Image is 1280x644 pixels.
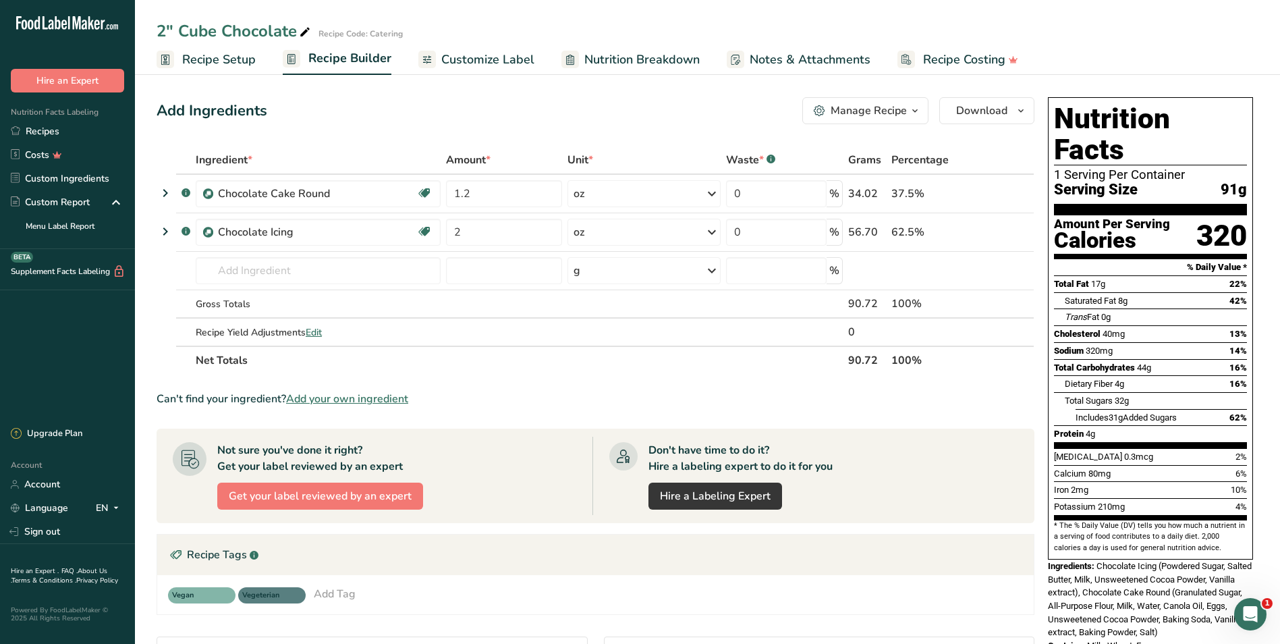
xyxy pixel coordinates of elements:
[217,442,403,475] div: Not sure you've done it right? Get your label reviewed by an expert
[891,224,970,240] div: 62.5%
[196,297,441,311] div: Gross Totals
[1048,561,1252,637] span: Chocolate Icing (Powdered Sugar, Salted Butter, Milk, Unsweetened Cocoa Powder, Vanilla extract),...
[923,51,1005,69] span: Recipe Costing
[229,488,412,504] span: Get your label reviewed by an expert
[1235,468,1247,479] span: 6%
[11,496,68,520] a: Language
[1229,363,1247,373] span: 16%
[1054,520,1247,554] section: * The % Daily Value (DV) tells you how much a nutrient in a serving of food contributes to a dail...
[193,346,845,374] th: Net Totals
[1054,329,1101,339] span: Cholesterol
[848,186,886,202] div: 34.02
[11,576,76,585] a: Terms & Conditions .
[1054,502,1096,512] span: Potassium
[11,427,82,441] div: Upgrade Plan
[283,43,391,76] a: Recipe Builder
[891,186,970,202] div: 37.5%
[1054,168,1247,182] div: 1 Serving Per Container
[1229,379,1247,389] span: 16%
[574,263,580,279] div: g
[1076,412,1177,423] span: Includes Added Sugars
[96,500,124,516] div: EN
[726,152,775,168] div: Waste
[1054,218,1170,231] div: Amount Per Serving
[242,590,289,601] span: Vegeterian
[308,49,391,68] span: Recipe Builder
[1054,346,1084,356] span: Sodium
[1229,279,1247,289] span: 22%
[203,227,213,238] img: Sub Recipe
[1065,379,1113,389] span: Dietary Fiber
[441,51,534,69] span: Customize Label
[1054,279,1089,289] span: Total Fat
[1235,502,1247,512] span: 4%
[648,483,782,510] a: Hire a Labeling Expert
[306,326,322,339] span: Edit
[574,224,584,240] div: oz
[196,325,441,340] div: Recipe Yield Adjustments
[831,103,907,119] div: Manage Recipe
[11,69,124,92] button: Hire an Expert
[218,186,387,202] div: Chocolate Cake Round
[1101,312,1111,322] span: 0g
[1115,379,1124,389] span: 4g
[418,45,534,75] a: Customize Label
[1054,485,1069,495] span: Iron
[1229,346,1247,356] span: 14%
[286,391,408,407] span: Add your own ingredient
[889,346,973,374] th: 100%
[1221,182,1247,198] span: 91g
[1054,429,1084,439] span: Protein
[1086,346,1113,356] span: 320mg
[196,257,441,284] input: Add Ingredient
[61,566,78,576] a: FAQ .
[1065,312,1087,322] i: Trans
[845,346,889,374] th: 90.72
[897,45,1018,75] a: Recipe Costing
[956,103,1007,119] span: Download
[218,224,387,240] div: Chocolate Icing
[939,97,1034,124] button: Download
[11,195,90,209] div: Custom Report
[648,442,833,475] div: Don't have time to do it? Hire a labeling expert to do it for you
[1091,279,1105,289] span: 17g
[11,566,59,576] a: Hire an Expert .
[1054,468,1086,479] span: Calcium
[1054,452,1122,462] span: [MEDICAL_DATA]
[1098,502,1125,512] span: 210mg
[1262,598,1273,609] span: 1
[1234,598,1267,630] iframe: Intercom live chat
[11,252,33,263] div: BETA
[157,391,1034,407] div: Can't find your ingredient?
[1065,312,1099,322] span: Fat
[848,296,886,312] div: 90.72
[1054,103,1247,165] h1: Nutrition Facts
[848,224,886,240] div: 56.70
[1065,296,1116,306] span: Saturated Fat
[1071,485,1088,495] span: 2mg
[172,590,219,601] span: Vegan
[157,535,1034,575] div: Recipe Tags
[727,45,870,75] a: Notes & Attachments
[1118,296,1128,306] span: 8g
[1196,218,1247,254] div: 320
[157,100,267,122] div: Add Ingredients
[561,45,700,75] a: Nutrition Breakdown
[446,152,491,168] span: Amount
[1231,485,1247,495] span: 10%
[11,606,124,622] div: Powered By FoodLabelMaker © 2025 All Rights Reserved
[1065,396,1113,406] span: Total Sugars
[750,51,870,69] span: Notes & Attachments
[1137,363,1151,373] span: 44g
[1229,329,1247,339] span: 13%
[314,586,356,602] div: Add Tag
[584,51,700,69] span: Nutrition Breakdown
[1088,468,1111,479] span: 80mg
[217,483,423,510] button: Get your label reviewed by an expert
[891,296,970,312] div: 100%
[1048,561,1094,571] span: Ingredients:
[1124,452,1153,462] span: 0.3mcg
[182,51,256,69] span: Recipe Setup
[1103,329,1125,339] span: 40mg
[802,97,928,124] button: Manage Recipe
